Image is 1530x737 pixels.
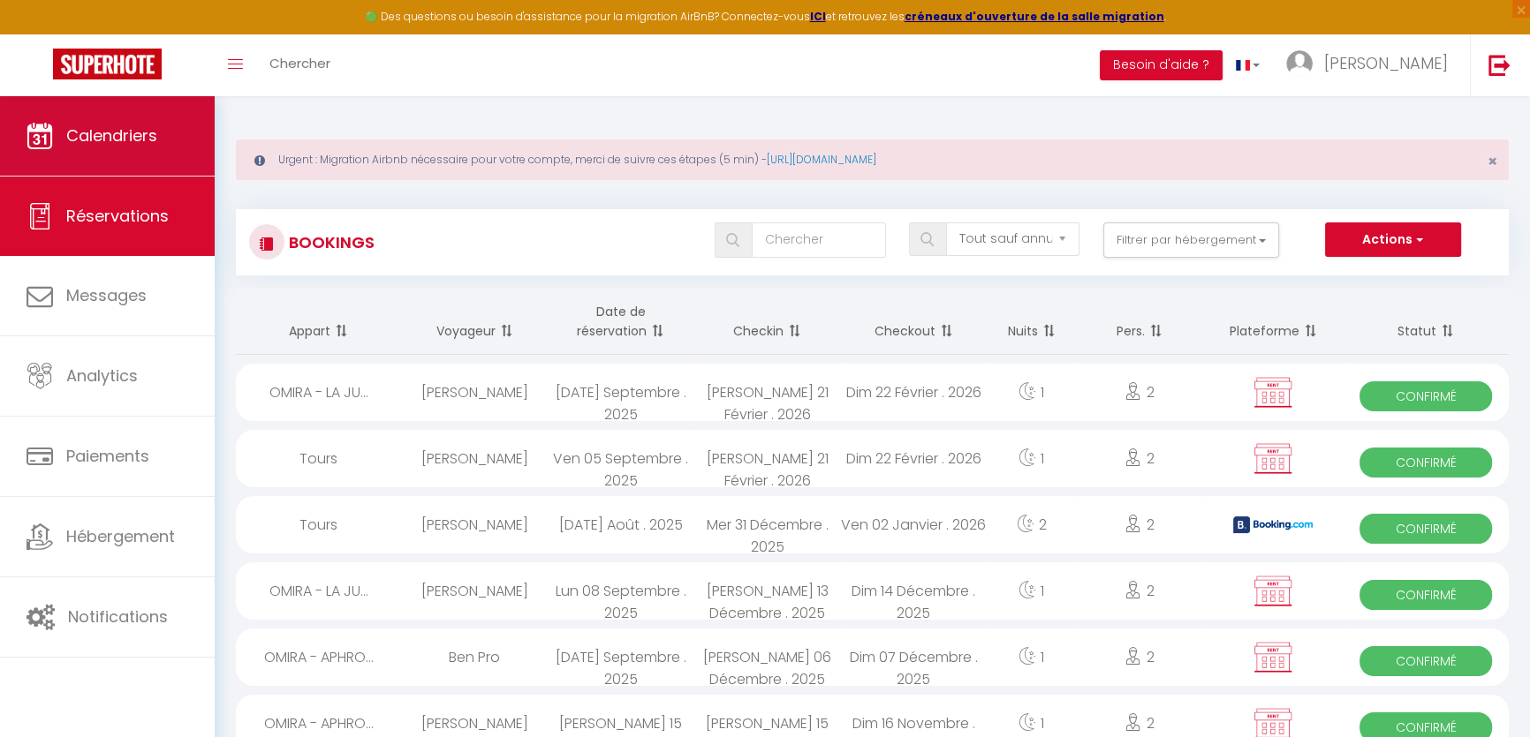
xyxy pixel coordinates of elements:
[68,605,168,628] span: Notifications
[905,9,1164,24] a: créneaux d'ouverture de la salle migration
[1325,222,1461,258] button: Actions
[53,49,162,79] img: Super Booking
[1488,54,1511,76] img: logout
[694,289,841,355] th: Sort by checkin
[1344,289,1509,355] th: Sort by status
[810,9,826,24] a: ICI
[236,289,401,355] th: Sort by rentals
[1103,222,1280,258] button: Filtrer par hébergement
[236,139,1509,180] div: Urgent : Migration Airbnb nécessaire pour votre compte, merci de suivre ces étapes (5 min) -
[1203,289,1344,355] th: Sort by channel
[987,289,1076,355] th: Sort by nights
[401,289,548,355] th: Sort by guest
[1488,150,1497,172] span: ×
[14,7,67,60] button: Ouvrir le widget de chat LiveChat
[1100,50,1223,80] button: Besoin d'aide ?
[66,365,138,387] span: Analytics
[548,289,694,355] th: Sort by booking date
[66,525,175,547] span: Hébergement
[767,152,876,167] a: [URL][DOMAIN_NAME]
[66,124,157,147] span: Calendriers
[1076,289,1203,355] th: Sort by people
[66,205,169,227] span: Réservations
[269,54,330,72] span: Chercher
[1488,154,1497,169] button: Close
[256,34,344,96] a: Chercher
[752,222,885,258] input: Chercher
[1324,52,1448,74] span: [PERSON_NAME]
[66,284,147,306] span: Messages
[66,445,149,467] span: Paiements
[1273,34,1470,96] a: ... [PERSON_NAME]
[284,222,375,262] h3: Bookings
[840,289,987,355] th: Sort by checkout
[1286,50,1313,77] img: ...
